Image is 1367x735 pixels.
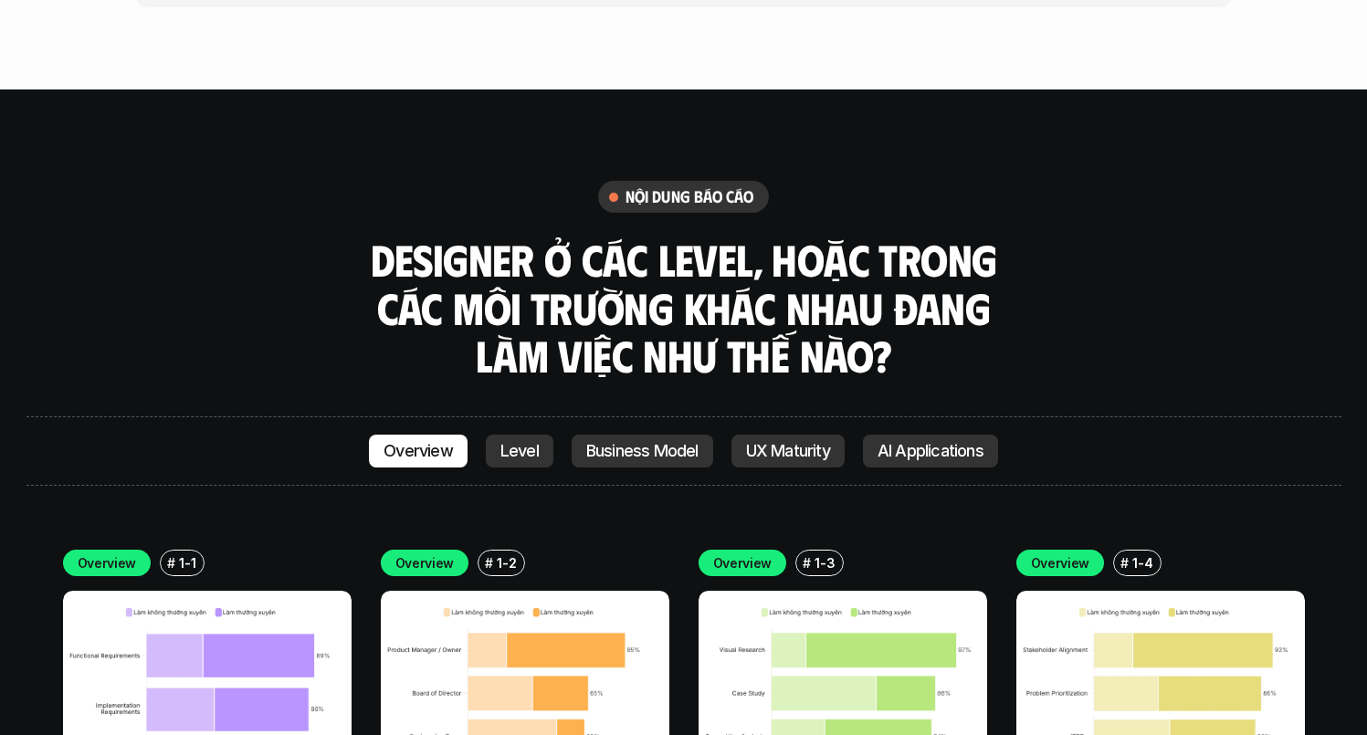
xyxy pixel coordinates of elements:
a: Business Model [572,435,713,467]
p: UX Maturity [746,442,830,460]
h6: nội dung báo cáo [626,186,754,207]
a: UX Maturity [731,435,845,467]
p: Overview [384,442,453,460]
h6: # [485,556,493,570]
p: AI Applications [878,442,983,460]
p: 1-4 [1132,553,1152,572]
h6: # [167,556,175,570]
p: Overview [713,553,773,572]
h6: # [1120,556,1129,570]
a: AI Applications [863,435,998,467]
p: Level [500,442,539,460]
p: 1-2 [497,553,516,572]
a: Level [486,435,553,467]
p: Overview [395,553,455,572]
a: Overview [369,435,468,467]
h6: # [803,556,811,570]
p: 1-3 [815,553,835,572]
p: Overview [78,553,137,572]
p: Business Model [586,442,699,460]
p: Overview [1031,553,1090,572]
p: 1-1 [179,553,195,572]
h3: Designer ở các level, hoặc trong các môi trường khác nhau đang làm việc như thế nào? [364,236,1004,380]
